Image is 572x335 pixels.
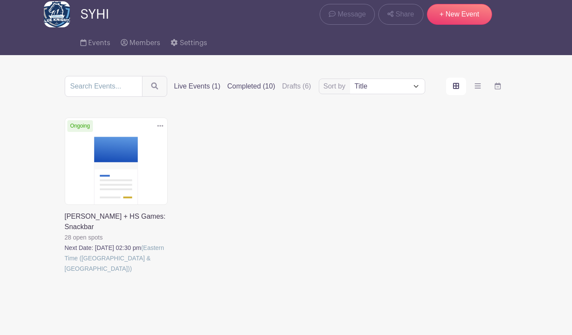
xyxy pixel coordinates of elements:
[396,9,414,20] span: Share
[129,39,160,46] span: Members
[320,4,375,25] a: Message
[378,4,423,25] a: Share
[121,27,160,55] a: Members
[171,27,207,55] a: Settings
[324,81,348,92] label: Sort by
[337,9,366,20] span: Message
[282,81,311,92] label: Drafts (6)
[88,39,110,46] span: Events
[446,78,508,95] div: order and view
[180,39,207,46] span: Settings
[80,27,110,55] a: Events
[65,76,142,97] input: Search Events...
[80,7,109,22] span: SYHI
[227,81,275,92] label: Completed (10)
[44,1,70,27] img: SYHI%20Logo_GOOD.jpeg
[174,81,318,92] div: filters
[174,81,221,92] label: Live Events (1)
[427,4,492,25] a: + New Event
